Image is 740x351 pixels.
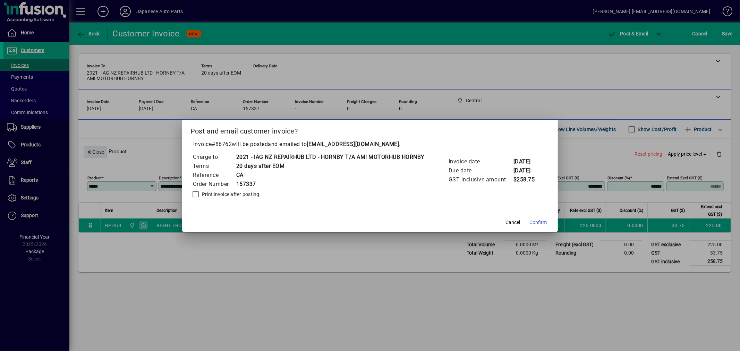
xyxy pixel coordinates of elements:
[236,171,425,180] td: CA
[201,191,260,198] label: Print invoice after posting
[193,153,236,162] td: Charge to
[527,216,550,229] button: Confirm
[193,171,236,180] td: Reference
[236,162,425,171] td: 20 days after EOM
[505,219,520,226] span: Cancel
[513,166,541,175] td: [DATE]
[190,140,550,148] p: Invoice will be posted .
[448,157,513,166] td: Invoice date
[502,216,524,229] button: Cancel
[212,141,232,147] span: #86762
[236,153,425,162] td: 2021 - IAG NZ REPAIRHUB LTD - HORNBY T/A AMI MOTORHUB HORNBY
[193,162,236,171] td: Terms
[448,166,513,175] td: Due date
[448,175,513,184] td: GST inclusive amount
[193,180,236,189] td: Order Number
[529,219,547,226] span: Confirm
[307,141,399,147] b: [EMAIL_ADDRESS][DOMAIN_NAME]
[236,180,425,189] td: 157337
[268,141,399,147] span: and emailed to
[182,120,558,140] h2: Post and email customer invoice?
[513,175,541,184] td: $258.75
[513,157,541,166] td: [DATE]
